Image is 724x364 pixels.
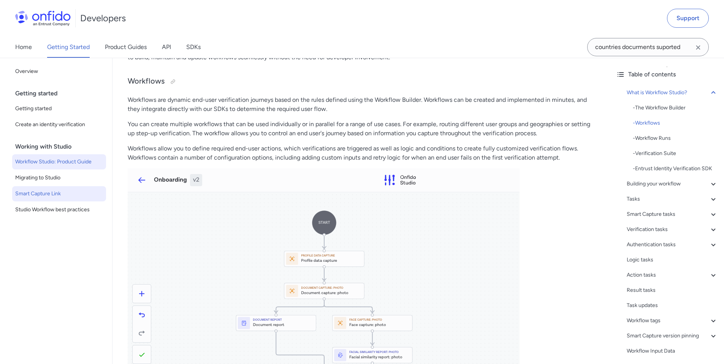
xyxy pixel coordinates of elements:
a: -Workflows [633,119,718,128]
span: Getting started [15,104,103,113]
a: Getting started [12,101,106,116]
a: Studio Workflow best practices [12,202,106,217]
a: Support [667,9,709,28]
span: Smart Capture Link [15,189,103,198]
a: Workflow tags [627,316,718,325]
input: Onfido search input field [587,38,709,56]
a: Building your workflow [627,179,718,188]
a: What is Workflow Studio? [627,88,718,97]
a: Verification tasks [627,225,718,234]
img: Onfido Logo [15,11,71,26]
div: - Workflow Runs [633,134,718,143]
div: Getting started [15,86,109,101]
a: -Verification Suite [633,149,718,158]
span: Migrating to Studio [15,173,103,182]
a: Smart Capture version pinning [627,331,718,340]
a: Workflow Studio: Product Guide [12,154,106,169]
h3: Workflows [128,76,595,88]
a: -Entrust Identity Verification SDK [633,164,718,173]
div: Table of contents [616,70,718,79]
a: -The Workflow Builder [633,103,718,112]
a: Tasks [627,195,718,204]
span: Studio Workflow best practices [15,205,103,214]
a: Home [15,36,32,58]
span: Workflow Studio: Product Guide [15,157,103,166]
span: Overview [15,67,103,76]
a: Result tasks [627,286,718,295]
a: Workflow Input Data [627,347,718,356]
a: API [162,36,171,58]
a: Smart Capture tasks [627,210,718,219]
p: You can create multiple workflows that can be used individually or in parallel for a range of use... [128,120,595,138]
p: Workflows allow you to define required end-user actions, which verifications are triggered as wel... [128,144,595,162]
a: Product Guides [105,36,147,58]
h1: Developers [80,12,126,24]
a: Task updates [627,301,718,310]
a: Smart Capture Link [12,186,106,201]
svg: Clear search field button [694,43,703,52]
a: SDKs [186,36,201,58]
a: Authentication tasks [627,240,718,249]
div: - Verification Suite [633,149,718,158]
div: Working with Studio [15,139,109,154]
a: Getting Started [47,36,90,58]
div: - Workflows [633,119,718,128]
a: Overview [12,64,106,79]
div: - Entrust Identity Verification SDK [633,164,718,173]
a: Action tasks [627,271,718,280]
a: -Workflow Runs [633,134,718,143]
a: Logic tasks [627,255,718,264]
div: - The Workflow Builder [633,103,718,112]
span: Create an identity verification [15,120,103,129]
a: Migrating to Studio [12,170,106,185]
p: Workflows are dynamic end-user verification journeys based on the rules defined using the Workflo... [128,95,595,114]
a: Create an identity verification [12,117,106,132]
